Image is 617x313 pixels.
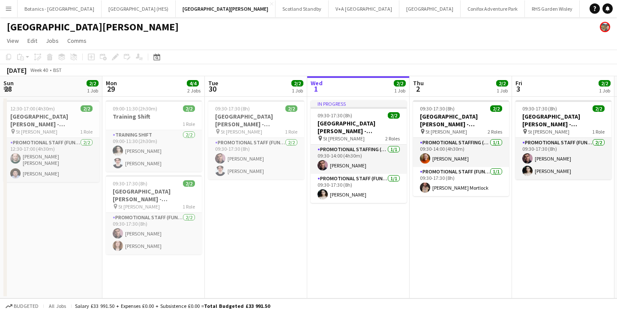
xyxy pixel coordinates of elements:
h3: Training Shift [106,113,202,120]
span: 2/2 [599,80,611,86]
div: In progress09:30-17:30 (8h)2/2[GEOGRAPHIC_DATA][PERSON_NAME] - Fundraising St [PERSON_NAME]2 Role... [311,100,407,203]
h3: [GEOGRAPHIC_DATA][PERSON_NAME] - Fundraising [515,113,611,128]
span: All jobs [47,303,68,309]
button: Conifox Adventure Park [461,0,525,17]
span: 09:30-17:30 (8h) [522,105,557,112]
span: 09:30-17:30 (8h) [215,105,250,112]
app-job-card: 09:30-17:30 (8h)2/2[GEOGRAPHIC_DATA][PERSON_NAME] - Fundraising St [PERSON_NAME]1 RolePromotional... [515,100,611,179]
span: 1 Role [183,121,195,127]
button: Budgeted [4,301,40,311]
div: BST [53,67,62,73]
div: [DATE] [7,66,27,75]
span: 2/2 [285,105,297,112]
span: 29 [105,84,117,94]
app-card-role: Promotional Staff (Fundraiser)2/209:30-17:30 (8h)[PERSON_NAME][PERSON_NAME] [208,138,304,179]
h3: [GEOGRAPHIC_DATA][PERSON_NAME] - Fundraising [413,113,509,128]
span: 09:30-17:30 (8h) [113,180,147,187]
app-card-role: Promotional Staffing (Promotional Staff)1/109:30-14:00 (4h30m)[PERSON_NAME] [311,145,407,174]
button: [GEOGRAPHIC_DATA] (HES) [102,0,176,17]
app-card-role: Promotional Staff (Fundraiser)2/209:30-17:30 (8h)[PERSON_NAME][PERSON_NAME] [515,138,611,179]
span: Wed [311,79,323,87]
span: Jobs [46,37,59,45]
span: 28 [2,84,14,94]
span: 1 Role [183,203,195,210]
span: St [PERSON_NAME] [425,128,467,135]
h3: [GEOGRAPHIC_DATA][PERSON_NAME] - Fundraising [311,119,407,135]
span: 09:30-17:30 (8h) [317,112,352,119]
span: 2/2 [593,105,605,112]
div: 09:30-17:30 (8h)2/2[GEOGRAPHIC_DATA][PERSON_NAME] - Fundraising St [PERSON_NAME]1 RolePromotional... [106,175,202,254]
a: Edit [24,35,41,46]
h3: [GEOGRAPHIC_DATA][PERSON_NAME] - Fundraising [3,113,99,128]
a: Comms [64,35,90,46]
div: 1 Job [599,87,610,94]
span: Budgeted [14,303,39,309]
div: 1 Job [87,87,98,94]
span: 1 Role [285,128,297,135]
span: 2 Roles [488,128,502,135]
div: 1 Job [394,87,405,94]
div: Salary £33 991.50 + Expenses £0.00 + Subsistence £0.00 = [75,303,270,309]
button: [GEOGRAPHIC_DATA][PERSON_NAME] [176,0,276,17]
span: St [PERSON_NAME] [528,128,569,135]
button: [GEOGRAPHIC_DATA] [399,0,461,17]
span: 4/4 [187,80,199,86]
app-job-card: 12:30-17:00 (4h30m)2/2[GEOGRAPHIC_DATA][PERSON_NAME] - Fundraising St [PERSON_NAME]1 RolePromotio... [3,100,99,182]
span: 2 [412,84,424,94]
span: 2/2 [496,80,508,86]
span: 2/2 [291,80,303,86]
div: 1 Job [292,87,303,94]
span: 1 [309,84,323,94]
app-job-card: 09:30-17:30 (8h)2/2[GEOGRAPHIC_DATA][PERSON_NAME] - Fundraising St [PERSON_NAME]2 RolesPromotiona... [413,100,509,196]
div: 2 Jobs [187,87,201,94]
app-card-role: Promotional Staff (Fundraiser)1/109:30-17:30 (8h)[PERSON_NAME] Mortlock [413,167,509,196]
span: Fri [515,79,522,87]
span: Mon [106,79,117,87]
span: 2/2 [183,180,195,187]
button: Scotland Standby [276,0,329,17]
app-user-avatar: Alyce Paton [600,22,610,32]
app-job-card: 09:30-17:30 (8h)2/2[GEOGRAPHIC_DATA][PERSON_NAME] - Fundraising St [PERSON_NAME]1 RolePromotional... [208,100,304,179]
span: Week 40 [28,67,50,73]
h1: [GEOGRAPHIC_DATA][PERSON_NAME] [7,21,179,33]
span: 2/2 [81,105,93,112]
app-card-role: Training shift2/209:00-11:30 (2h30m)[PERSON_NAME][PERSON_NAME] [106,130,202,172]
span: 2/2 [87,80,99,86]
span: 12:30-17:00 (4h30m) [10,105,55,112]
span: 1 Role [592,128,605,135]
button: RHS Garden Wisley [525,0,580,17]
span: View [7,37,19,45]
span: St [PERSON_NAME] [323,135,365,142]
app-card-role: Promotional Staff (Fundraiser)2/209:30-17:30 (8h)[PERSON_NAME][PERSON_NAME] [106,213,202,254]
span: 2 Roles [385,135,400,142]
span: 09:30-17:30 (8h) [420,105,455,112]
span: Comms [67,37,87,45]
app-job-card: 09:00-11:30 (2h30m)2/2Training Shift1 RoleTraining shift2/209:00-11:30 (2h30m)[PERSON_NAME][PERSO... [106,100,202,172]
a: Jobs [42,35,62,46]
span: 1 Role [80,128,93,135]
app-card-role: Promotional Staffing (Promotional Staff)1/109:30-14:00 (4h30m)[PERSON_NAME] [413,138,509,167]
button: V+A [GEOGRAPHIC_DATA] [329,0,399,17]
span: St [PERSON_NAME] [118,203,160,210]
span: 2/2 [490,105,502,112]
span: Edit [27,37,37,45]
span: Thu [413,79,424,87]
span: St [PERSON_NAME] [221,128,262,135]
span: St [PERSON_NAME] [16,128,57,135]
span: Tue [208,79,218,87]
app-card-role: Promotional Staff (Fundraiser)1/109:30-17:30 (8h)[PERSON_NAME] [311,174,407,203]
span: 2/2 [388,112,400,119]
div: 1 Job [497,87,508,94]
button: Botanics - [GEOGRAPHIC_DATA] [18,0,102,17]
span: Sun [3,79,14,87]
span: 09:00-11:30 (2h30m) [113,105,157,112]
span: 2/2 [183,105,195,112]
h3: [GEOGRAPHIC_DATA][PERSON_NAME] - Fundraising [208,113,304,128]
app-card-role: Promotional Staff (Fundraiser)2/212:30-17:00 (4h30m)[PERSON_NAME] [PERSON_NAME][PERSON_NAME] [3,138,99,182]
span: 30 [207,84,218,94]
